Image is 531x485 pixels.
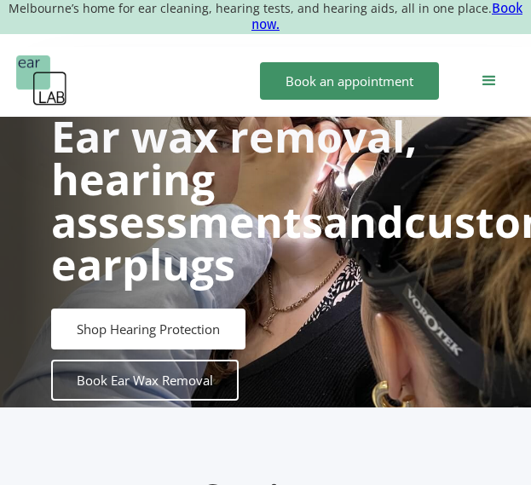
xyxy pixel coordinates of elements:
[260,62,439,100] a: Book an appointment
[51,309,245,349] a: Shop Hearing Protection
[16,55,67,107] a: home
[51,360,239,401] a: Book Ear Wax Removal
[464,55,515,107] div: menu
[51,107,417,251] strong: Ear wax removal, hearing assessments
